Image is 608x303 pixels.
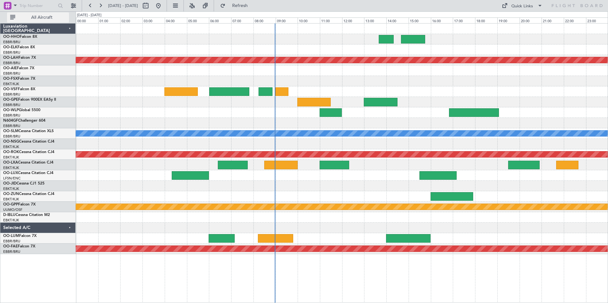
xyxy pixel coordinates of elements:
a: EBBR/BRU [3,50,20,55]
span: OO-FAE [3,245,18,248]
div: Quick Links [511,3,533,10]
span: OO-LUX [3,171,18,175]
a: EBBR/BRU [3,239,20,244]
a: EBKT/KJK [3,82,19,86]
a: N604GFChallenger 604 [3,119,45,123]
a: EBBR/BRU [3,249,20,254]
a: EBKT/KJK [3,186,19,191]
span: OO-VSF [3,87,18,91]
div: 05:00 [187,17,209,23]
div: 01:00 [98,17,121,23]
a: EBKT/KJK [3,145,19,149]
a: OO-FSXFalcon 7X [3,77,35,81]
div: 19:00 [497,17,520,23]
button: Refresh [217,1,255,11]
a: EBBR/BRU [3,40,20,44]
a: EBBR/BRU [3,61,20,65]
span: OO-FSX [3,77,18,81]
div: 02:00 [120,17,142,23]
span: N604GF [3,119,18,123]
a: OO-GPPFalcon 7X [3,203,36,206]
a: D-IBLUCessna Citation M2 [3,213,50,217]
div: 11:00 [320,17,342,23]
div: 18:00 [475,17,497,23]
div: 17:00 [453,17,475,23]
a: OO-LUXCessna Citation CJ4 [3,171,53,175]
div: 07:00 [231,17,253,23]
div: 13:00 [364,17,386,23]
div: 09:00 [276,17,298,23]
a: LFSN/ENC [3,176,21,181]
div: 10:00 [298,17,320,23]
span: OO-ZUN [3,192,19,196]
span: OO-AIE [3,66,17,70]
a: EBBR/BRU [3,92,20,97]
a: OO-AIEFalcon 7X [3,66,34,70]
button: All Aircraft [7,12,69,23]
a: EBBR/BRU [3,134,20,139]
a: OO-LUMFalcon 7X [3,234,37,238]
a: OO-HHOFalcon 8X [3,35,37,39]
div: 00:00 [76,17,98,23]
span: OO-LXA [3,161,18,165]
span: OO-NSG [3,140,19,144]
span: OO-ROK [3,150,19,154]
div: 20:00 [520,17,542,23]
button: Quick Links [499,1,546,11]
a: OO-WLPGlobal 5500 [3,108,40,112]
span: OO-LAH [3,56,18,60]
div: 15:00 [409,17,431,23]
a: EBKT/KJK [3,155,19,160]
div: 08:00 [253,17,276,23]
span: [DATE] - [DATE] [108,3,138,9]
a: OO-ROKCessna Citation CJ4 [3,150,54,154]
span: OO-WLP [3,108,19,112]
div: 12:00 [342,17,364,23]
span: OO-HHO [3,35,20,39]
span: OO-GPE [3,98,18,102]
span: All Aircraft [17,15,67,20]
span: Refresh [227,3,253,8]
a: EBKT/KJK [3,197,19,202]
a: OO-FAEFalcon 7X [3,245,35,248]
span: OO-ELK [3,45,17,49]
span: OO-LUM [3,234,19,238]
div: 04:00 [165,17,187,23]
span: OO-JID [3,182,17,185]
div: 21:00 [542,17,564,23]
a: OO-ELKFalcon 8X [3,45,35,49]
a: EBBR/BRU [3,71,20,76]
span: OO-SLM [3,129,18,133]
a: UUMO/OSF [3,207,22,212]
a: OO-ZUNCessna Citation CJ4 [3,192,54,196]
a: OO-JIDCessna CJ1 525 [3,182,45,185]
a: EBBR/BRU [3,113,20,118]
a: OO-VSFFalcon 8X [3,87,35,91]
a: EBKT/KJK [3,218,19,223]
span: D-IBLU [3,213,16,217]
a: EBKT/KJK [3,165,19,170]
a: OO-NSGCessna Citation CJ4 [3,140,54,144]
a: OO-SLMCessna Citation XLS [3,129,54,133]
span: OO-GPP [3,203,18,206]
a: EBBR/BRU [3,103,20,107]
a: EBBR/BRU [3,124,20,128]
a: OO-LAHFalcon 7X [3,56,36,60]
a: OO-LXACessna Citation CJ4 [3,161,53,165]
div: 22:00 [564,17,586,23]
div: [DATE] - [DATE] [77,13,101,18]
input: Trip Number [19,1,56,10]
div: 16:00 [431,17,453,23]
div: 14:00 [386,17,409,23]
div: 03:00 [142,17,165,23]
div: 06:00 [209,17,231,23]
a: OO-GPEFalcon 900EX EASy II [3,98,56,102]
